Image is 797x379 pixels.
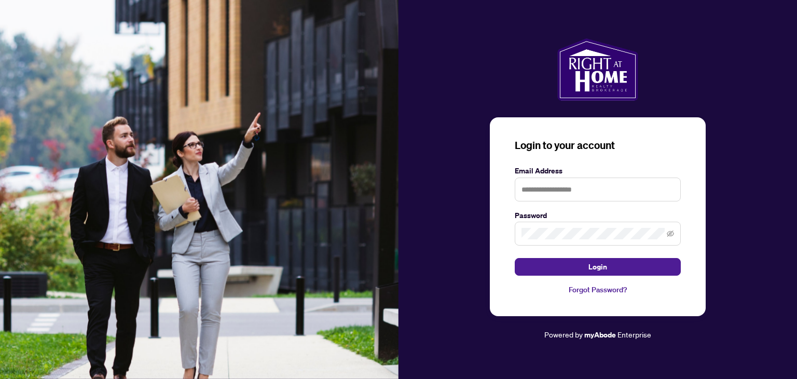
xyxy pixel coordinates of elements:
[544,330,583,339] span: Powered by
[515,258,681,276] button: Login
[515,165,681,177] label: Email Address
[557,38,638,101] img: ma-logo
[588,259,607,275] span: Login
[617,330,651,339] span: Enterprise
[515,284,681,295] a: Forgot Password?
[515,138,681,153] h3: Login to your account
[584,329,616,341] a: myAbode
[515,210,681,221] label: Password
[667,230,674,237] span: eye-invisible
